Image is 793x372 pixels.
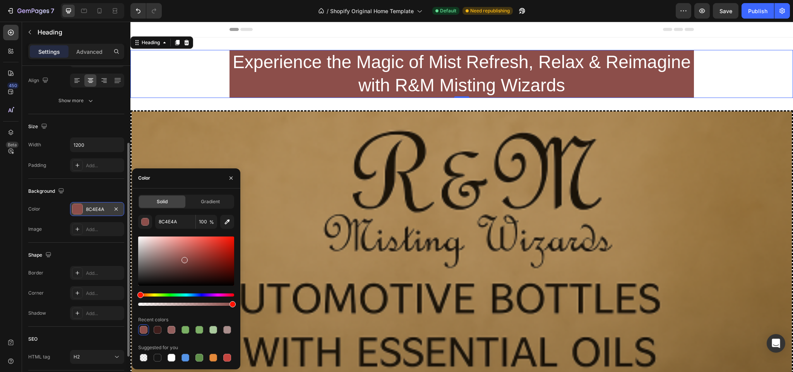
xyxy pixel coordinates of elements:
div: Corner [28,290,44,297]
span: / [327,7,329,15]
button: Show more [28,94,124,108]
div: Suggested for you [138,344,178,351]
div: Add... [86,270,122,277]
button: Publish [742,3,774,19]
div: Size [28,122,49,132]
div: Hue [138,293,234,297]
p: 7 [51,6,54,15]
div: 8C4E4A [86,206,108,213]
p: Advanced [76,48,103,56]
div: 450 [7,82,19,89]
div: Color [28,206,40,213]
div: Padding [28,162,46,169]
div: Border [28,269,43,276]
input: Eg: FFFFFF [155,215,195,229]
div: Add... [86,290,122,297]
p: Heading [38,27,121,37]
p: Settings [38,48,60,56]
input: Auto [70,138,124,152]
span: Default [440,7,456,14]
iframe: Design area [130,22,793,372]
div: Undo/Redo [130,3,162,19]
div: Add... [86,226,122,233]
button: Save [713,3,738,19]
div: Beta [6,142,19,148]
button: 7 [3,3,58,19]
button: H2 [70,350,124,364]
div: SEO [28,336,38,343]
div: Publish [748,7,767,15]
span: Save [719,8,732,14]
div: Open Intercom Messenger [767,334,785,353]
span: H2 [74,354,80,360]
div: Image [28,226,42,233]
div: Color [138,175,150,182]
div: Shadow [28,310,46,317]
div: Add... [86,162,122,169]
div: HTML tag [28,353,50,360]
div: Width [28,141,41,148]
span: Need republishing [470,7,510,14]
span: % [209,219,214,226]
span: Gradient [201,198,220,205]
div: Background [28,186,66,197]
div: Align [28,75,50,86]
span: Solid [157,198,168,205]
div: Recent colors [138,316,168,323]
div: Show more [58,97,94,105]
div: Add... [86,310,122,317]
span: Shopify Original Home Template [330,7,414,15]
div: Shape [28,250,53,261]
